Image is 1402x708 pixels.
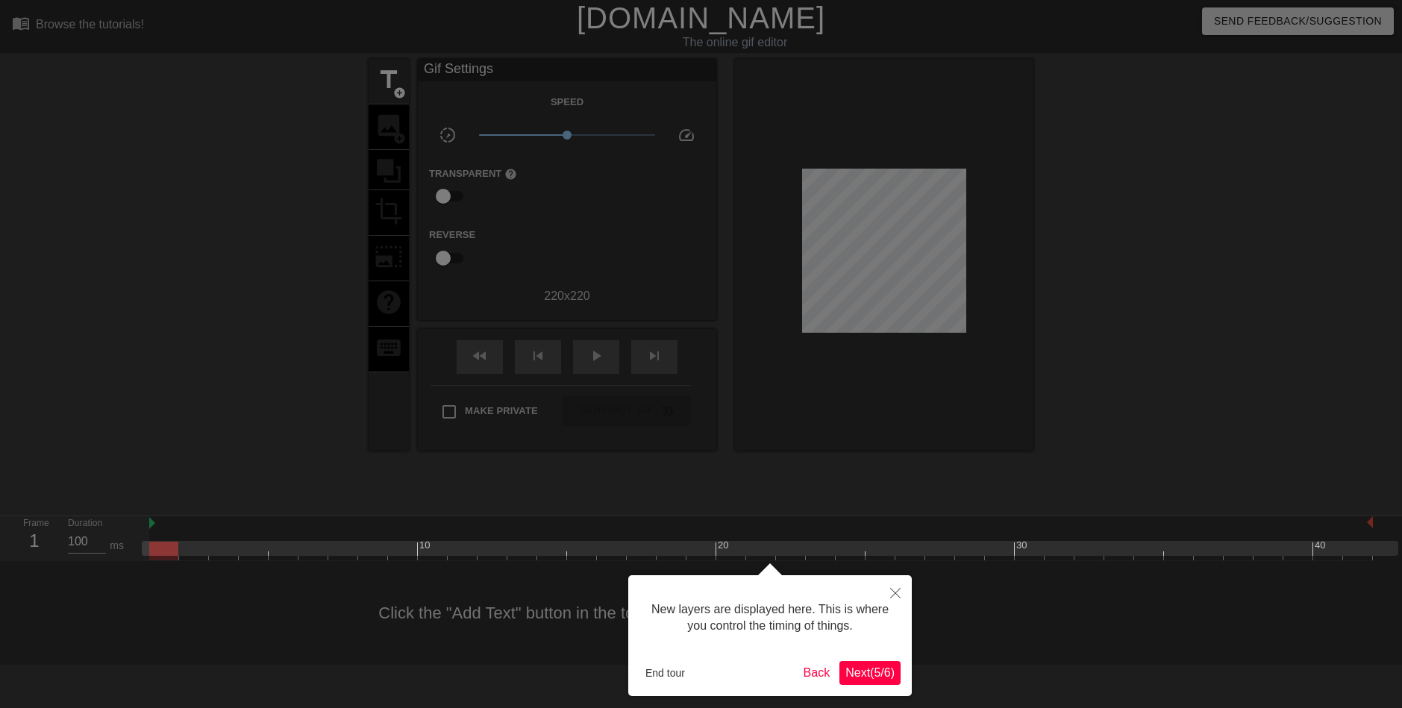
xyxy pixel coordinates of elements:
[839,661,901,685] button: Next
[639,586,901,650] div: New layers are displayed here. This is where you control the timing of things.
[879,575,912,610] button: Close
[845,666,895,679] span: Next ( 5 / 6 )
[639,662,691,684] button: End tour
[798,661,836,685] button: Back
